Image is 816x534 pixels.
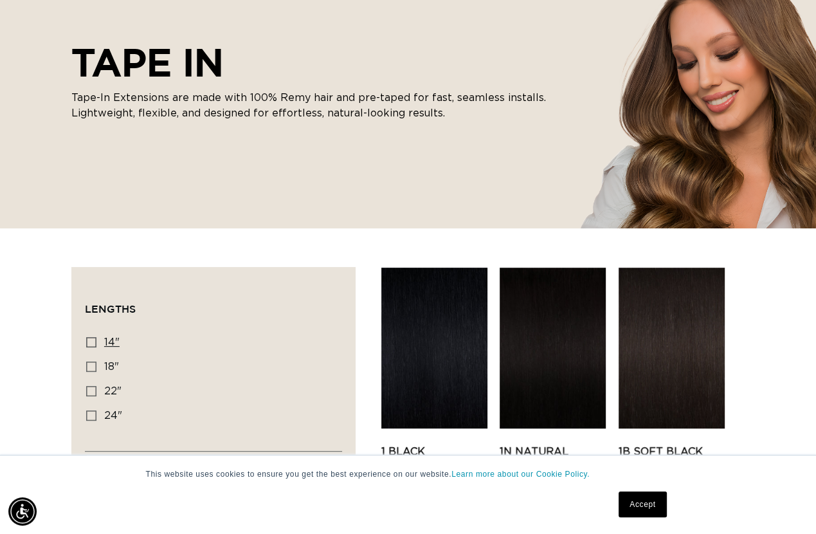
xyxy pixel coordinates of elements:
a: 1N Natural Black Tape In [500,444,606,490]
span: 24" [104,410,122,421]
a: 1B Soft Black Tape In [619,444,725,475]
summary: Lengths (0 selected) [85,281,342,327]
div: Accessibility Menu [8,497,37,526]
a: Learn more about our Cookie Policy. [451,470,590,479]
span: 18" [104,362,119,372]
span: 14" [104,337,120,347]
summary: Availability (0 selected) [85,452,342,498]
h2: TAPE IN [71,40,560,85]
a: 1 Black Tape In [381,444,487,475]
a: Accept [619,492,666,517]
p: This website uses cookies to ensure you get the best experience on our website. [146,468,671,480]
p: Tape-In Extensions are made with 100% Remy hair and pre-taped for fast, seamless installs. Lightw... [71,90,560,121]
span: 22" [104,386,122,396]
span: Lengths [85,303,136,315]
